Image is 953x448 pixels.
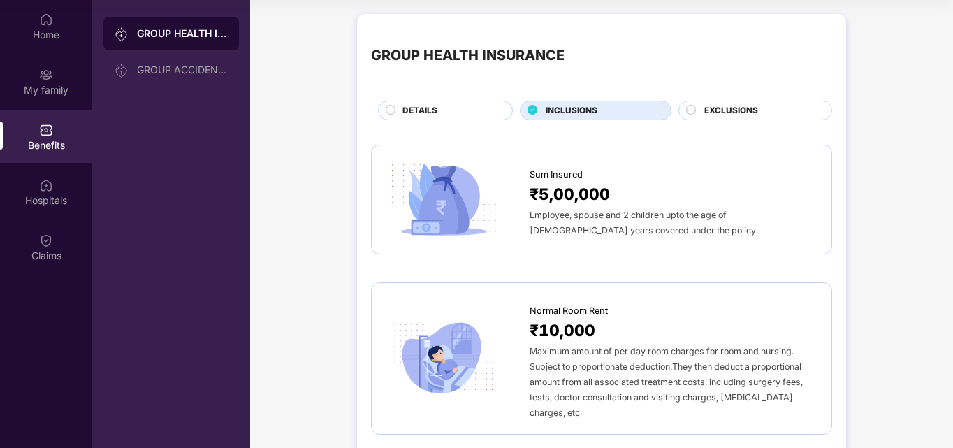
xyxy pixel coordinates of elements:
[402,104,437,117] span: DETAILS
[39,178,53,192] img: svg+xml;base64,PHN2ZyBpZD0iSG9zcGl0YWxzIiB4bWxucz0iaHR0cDovL3d3dy53My5vcmcvMjAwMC9zdmciIHdpZHRoPS...
[386,318,502,398] img: icon
[39,233,53,247] img: svg+xml;base64,PHN2ZyBpZD0iQ2xhaW0iIHhtbG5zPSJodHRwOi8vd3d3LnczLm9yZy8yMDAwL3N2ZyIgd2lkdGg9IjIwIi...
[704,104,758,117] span: EXCLUSIONS
[530,182,610,207] span: ₹5,00,000
[530,346,803,418] span: Maximum amount of per day room charges for room and nursing. Subject to proportionate deduction.T...
[115,64,129,78] img: svg+xml;base64,PHN2ZyB3aWR0aD0iMjAiIGhlaWdodD0iMjAiIHZpZXdCb3g9IjAgMCAyMCAyMCIgZmlsbD0ibm9uZSIgeG...
[137,64,228,75] div: GROUP ACCIDENTAL INSURANCE
[39,68,53,82] img: svg+xml;base64,PHN2ZyB3aWR0aD0iMjAiIGhlaWdodD0iMjAiIHZpZXdCb3g9IjAgMCAyMCAyMCIgZmlsbD0ibm9uZSIgeG...
[371,45,565,66] div: GROUP HEALTH INSURANCE
[39,123,53,137] img: svg+xml;base64,PHN2ZyBpZD0iQmVuZWZpdHMiIHhtbG5zPSJodHRwOi8vd3d3LnczLm9yZy8yMDAwL3N2ZyIgd2lkdGg9Ij...
[530,304,608,318] span: Normal Room Rent
[39,13,53,27] img: svg+xml;base64,PHN2ZyBpZD0iSG9tZSIgeG1sbnM9Imh0dHA6Ly93d3cudzMub3JnLzIwMDAvc3ZnIiB3aWR0aD0iMjAiIG...
[137,27,228,41] div: GROUP HEALTH INSURANCE
[115,27,129,41] img: svg+xml;base64,PHN2ZyB3aWR0aD0iMjAiIGhlaWdodD0iMjAiIHZpZXdCb3g9IjAgMCAyMCAyMCIgZmlsbD0ibm9uZSIgeG...
[546,104,597,117] span: INCLUSIONS
[386,159,502,240] img: icon
[530,210,758,236] span: Employee, spouse and 2 children upto the age of [DEMOGRAPHIC_DATA] years covered under the policy.
[530,168,583,182] span: Sum Insured
[530,318,595,343] span: ₹10,000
